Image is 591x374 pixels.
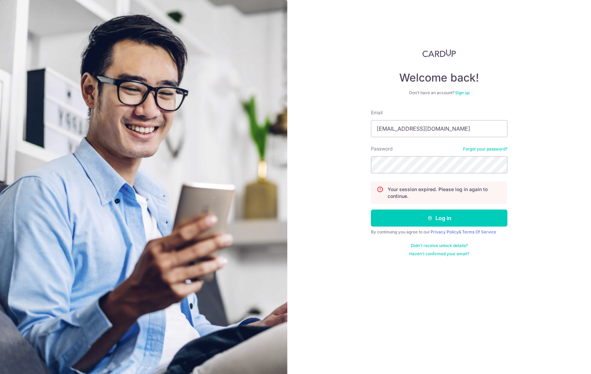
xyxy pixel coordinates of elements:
[371,210,507,227] button: Log in
[371,145,393,152] label: Password
[371,109,383,116] label: Email
[371,120,507,137] input: Enter your Email
[411,243,468,248] a: Didn't receive unlock details?
[409,251,469,257] a: Haven't confirmed your email?
[455,90,470,95] a: Sign up
[371,71,507,85] h4: Welcome back!
[463,146,507,152] a: Forgot your password?
[371,229,507,235] div: By continuing you agree to our &
[388,186,502,200] p: Your session expired. Please log in again to continue.
[462,229,496,234] a: Terms Of Service
[371,90,507,96] div: Don’t have an account?
[431,229,459,234] a: Privacy Policy
[422,49,456,57] img: CardUp Logo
